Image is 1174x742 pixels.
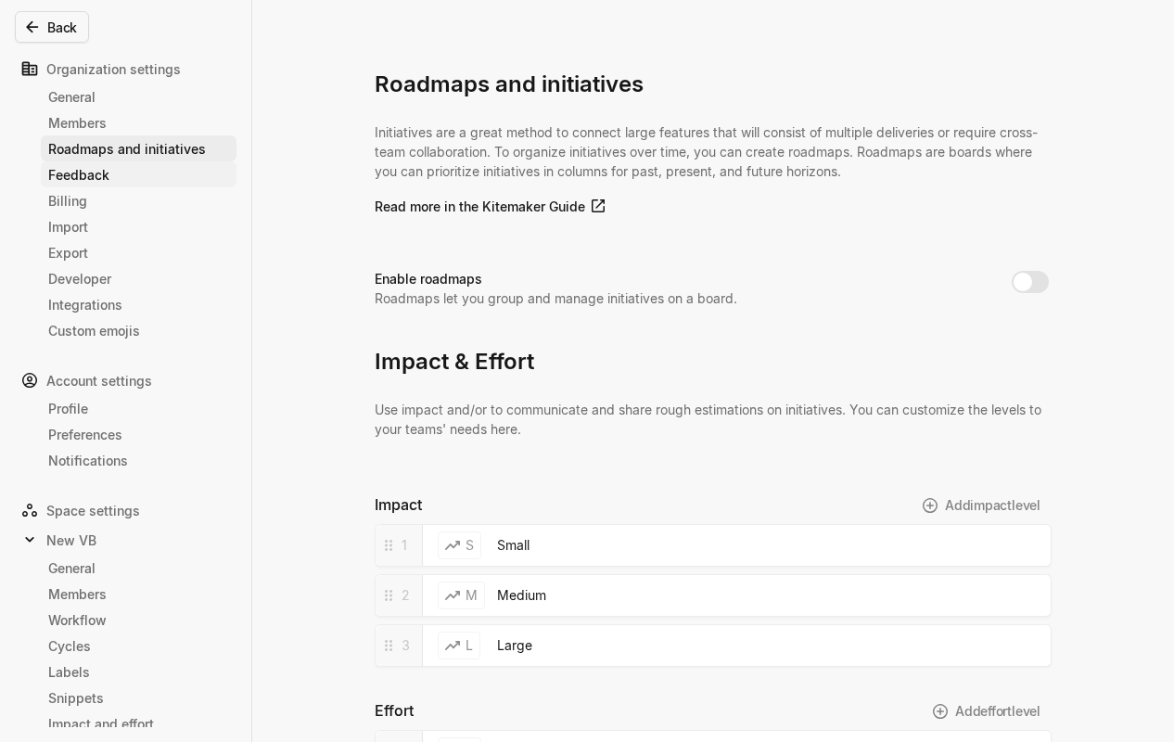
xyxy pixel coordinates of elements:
a: Integrations [41,291,236,317]
a: Snippets [41,684,236,710]
a: Import [41,213,236,239]
a: Developer [41,265,236,291]
a: Billing [41,187,236,213]
div: Space settings [15,495,236,525]
div: Impact & Effort [375,347,1052,400]
a: Profile [41,395,236,421]
a: Workflow [41,607,236,633]
span: M [466,582,478,608]
div: Import [48,217,229,237]
div: Medium [423,574,1051,617]
a: Read more in the Kitemaker Guide [371,196,611,217]
div: Roadmaps and initiatives [375,70,1052,122]
span: 1 [402,535,411,555]
p: Initiatives are a great method to connect large features that will consist of multiple deliveries... [375,122,1052,181]
div: Roadmaps and initiatives [48,139,229,159]
div: Organization settings [15,54,236,83]
div: Custom emojis [48,321,229,340]
button: Back [15,11,89,43]
a: Roadmaps and initiatives [41,135,236,161]
div: Integrations [48,295,229,314]
div: Preferences [48,425,229,444]
div: Feedback [48,165,229,185]
div: Cycles [48,636,229,656]
a: Cycles [41,633,236,659]
div: Labels [48,662,229,682]
div: 2MMedium [375,574,1052,617]
div: Impact and effort [48,714,229,734]
div: Export [48,243,229,262]
a: Preferences [41,421,236,447]
a: Custom emojis [41,317,236,343]
button: Addeffortlevel [924,697,1052,726]
a: Notifications [41,447,236,473]
div: Notifications [48,451,229,470]
span: 3 [402,635,411,655]
div: Large [423,624,1051,667]
div: 1SSmall [375,524,1052,567]
a: Feedback [41,161,236,187]
div: Members [48,113,229,133]
div: Effort [375,699,414,723]
span: L [466,633,473,659]
div: Developer [48,269,229,288]
a: General [41,555,236,581]
div: Profile [48,399,229,418]
div: Roadmaps let you group and manage initiatives on a board. [375,288,737,308]
a: Members [41,109,236,135]
span: New VB [46,531,96,550]
div: General [48,558,229,578]
div: General [48,87,229,107]
a: Export [41,239,236,265]
div: Billing [48,191,229,211]
button: Addimpactlevel [913,491,1052,520]
div: Account settings [15,365,236,395]
a: Labels [41,659,236,684]
div: 3LLarge [375,624,1052,667]
span: S [466,532,474,558]
div: Small [423,524,1051,567]
a: General [41,83,236,109]
div: Workflow [48,610,229,630]
a: Impact and effort [41,710,236,736]
div: Members [48,584,229,604]
div: Impact [375,493,422,518]
div: Snippets [48,688,229,708]
div: Enable roadmaps [375,269,482,288]
p: Use impact and/or to communicate and share rough estimations on initiatives. You can customize th... [375,400,1052,439]
a: Members [41,581,236,607]
span: 2 [402,585,411,605]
